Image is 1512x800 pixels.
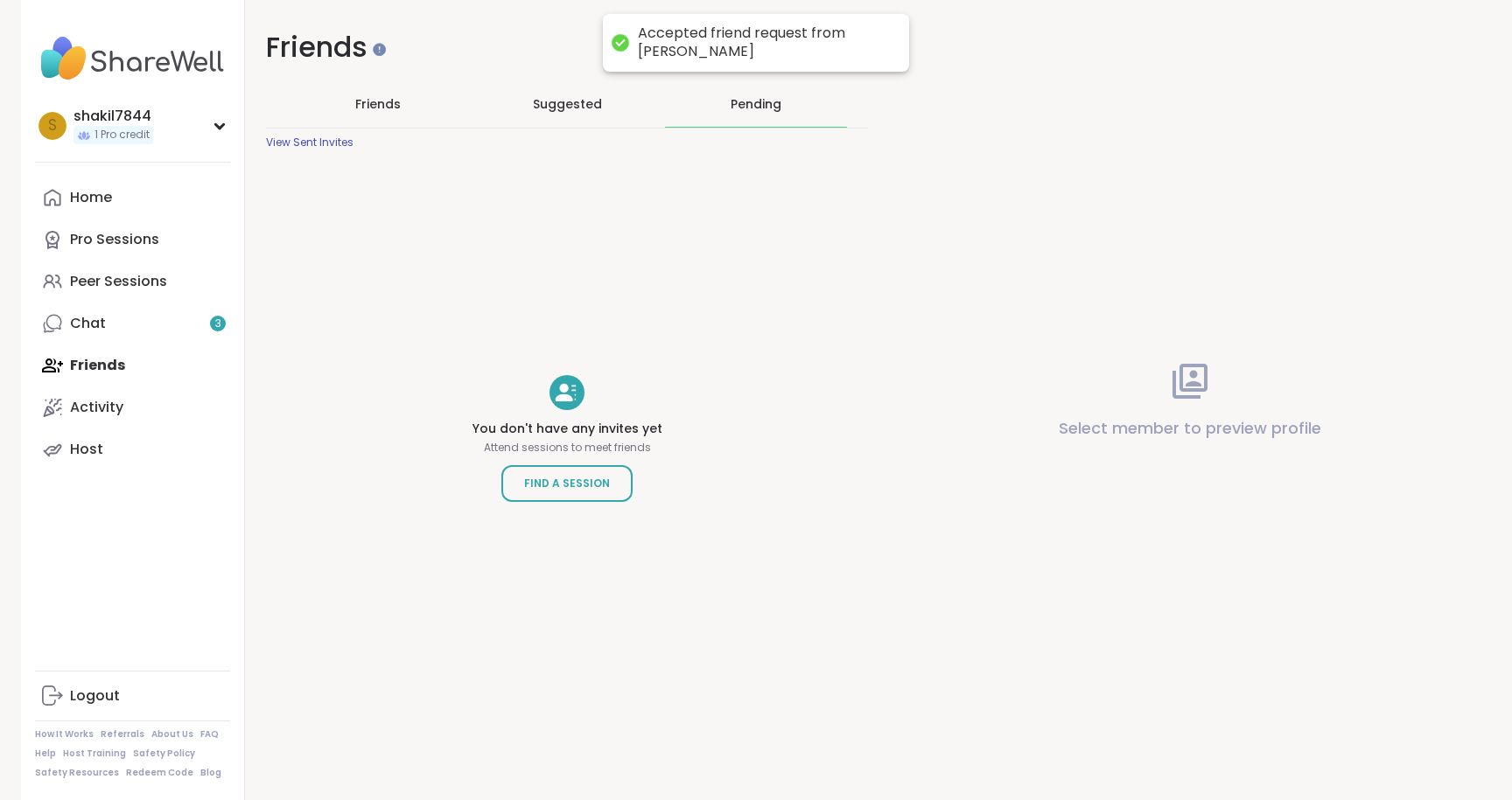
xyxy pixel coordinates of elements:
[70,314,106,333] div: Chat
[70,188,112,207] div: Home
[373,43,386,56] iframe: Spotlight
[151,728,193,741] a: About Us
[70,230,159,249] div: Pro Sessions
[355,95,401,113] span: Friends
[70,686,120,706] div: Logout
[731,95,781,113] div: Pending
[215,317,221,331] span: 3
[70,398,123,417] div: Activity
[35,386,230,428] a: Activity
[35,748,56,760] a: Help
[35,728,94,741] a: How It Works
[266,136,353,150] div: View Sent Invites
[126,767,193,779] a: Redeem Code
[266,28,868,67] h1: Friends
[1059,416,1321,441] p: Select member to preview profile
[94,128,150,143] span: 1 Pro credit
[70,272,167,291] div: Peer Sessions
[35,28,230,89] img: ShareWell Nav Logo
[501,465,633,502] a: Find a Session
[101,728,144,741] a: Referrals
[533,95,602,113] span: Suggested
[200,767,221,779] a: Blog
[200,728,219,741] a: FAQ
[638,24,892,61] div: Accepted friend request from [PERSON_NAME]
[35,261,230,303] a: Peer Sessions
[73,107,153,126] div: shakil7844
[472,421,662,438] h4: You don't have any invites yet
[35,675,230,717] a: Logout
[35,219,230,261] a: Pro Sessions
[70,440,103,459] div: Host
[35,428,230,470] a: Host
[35,767,119,779] a: Safety Resources
[63,748,126,760] a: Host Training
[35,303,230,344] a: Chat3
[524,475,610,492] span: Find a Session
[35,177,230,219] a: Home
[48,115,57,137] span: s
[472,441,662,455] p: Attend sessions to meet friends
[133,748,195,760] a: Safety Policy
